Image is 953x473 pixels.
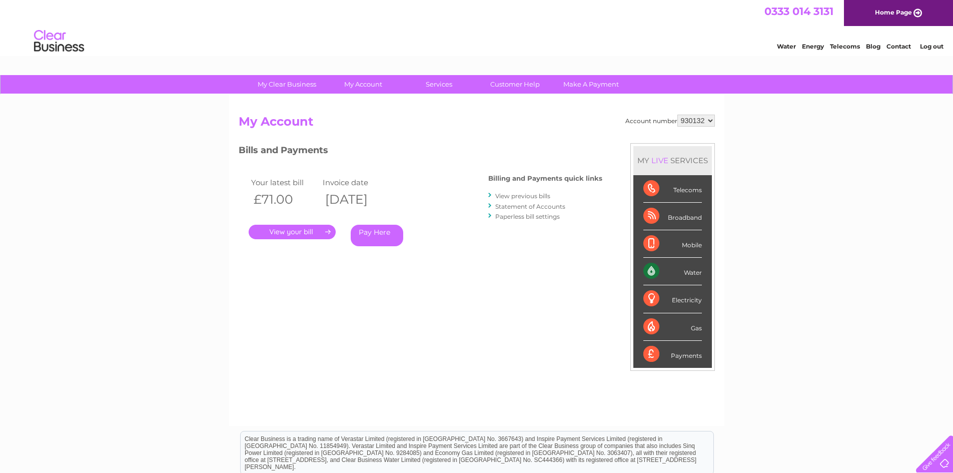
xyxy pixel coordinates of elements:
[830,43,860,50] a: Telecoms
[643,313,702,341] div: Gas
[34,26,85,57] img: logo.png
[643,285,702,313] div: Electricity
[777,43,796,50] a: Water
[351,225,403,246] a: Pay Here
[249,225,336,239] a: .
[920,43,943,50] a: Log out
[643,175,702,203] div: Telecoms
[625,115,715,127] div: Account number
[866,43,880,50] a: Blog
[474,75,556,94] a: Customer Help
[322,75,404,94] a: My Account
[550,75,632,94] a: Make A Payment
[320,176,392,189] td: Invoice date
[241,6,713,49] div: Clear Business is a trading name of Verastar Limited (registered in [GEOGRAPHIC_DATA] No. 3667643...
[495,192,550,200] a: View previous bills
[764,5,833,18] a: 0333 014 3131
[495,213,560,220] a: Paperless bill settings
[488,175,602,182] h4: Billing and Payments quick links
[643,203,702,230] div: Broadband
[246,75,328,94] a: My Clear Business
[886,43,911,50] a: Contact
[649,156,670,165] div: LIVE
[239,115,715,134] h2: My Account
[643,341,702,368] div: Payments
[239,143,602,161] h3: Bills and Payments
[249,176,321,189] td: Your latest bill
[495,203,565,210] a: Statement of Accounts
[320,189,392,210] th: [DATE]
[643,230,702,258] div: Mobile
[643,258,702,285] div: Water
[633,146,712,175] div: MY SERVICES
[398,75,480,94] a: Services
[249,189,321,210] th: £71.00
[802,43,824,50] a: Energy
